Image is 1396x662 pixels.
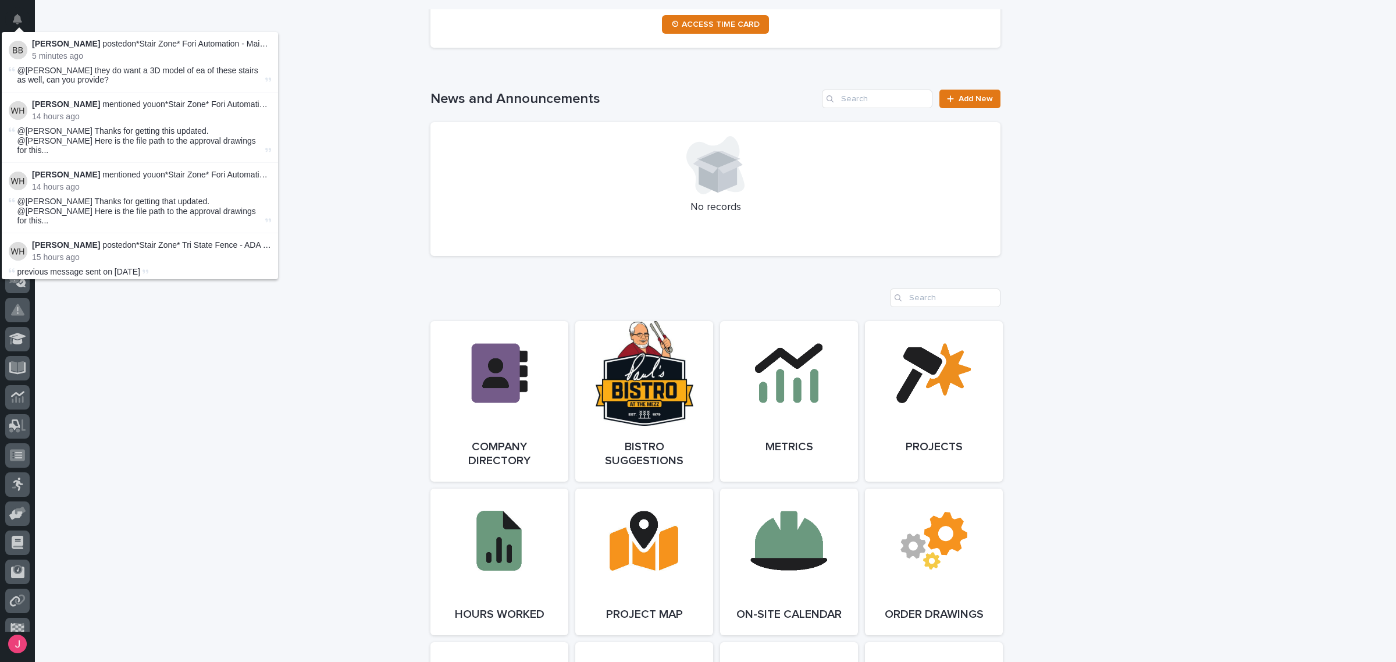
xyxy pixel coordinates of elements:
[17,267,140,276] span: previous message sent on [DATE]
[17,66,258,85] span: @[PERSON_NAME] they do want a 3D model of ea of these stairs as well, can you provide?
[430,321,568,482] a: Company Directory
[430,91,817,108] h1: News and Announcements
[444,201,987,214] p: No records
[32,99,271,109] p: mentioned you on *Stair Zone* Fori Automation - Main - IBC Stair :
[662,15,769,34] a: ⏲ ACCESS TIME CARD
[959,95,993,103] span: Add New
[17,126,263,155] span: @[PERSON_NAME] Thanks for getting this updated. @[PERSON_NAME] Here is the file path to the appro...
[32,51,271,61] p: 5 minutes ago
[5,632,30,656] button: users-avatar
[575,321,713,482] a: Bistro Suggestions
[32,240,100,250] strong: [PERSON_NAME]
[32,99,100,109] strong: [PERSON_NAME]
[865,321,1003,482] a: Projects
[17,197,263,226] span: @[PERSON_NAME] Thanks for getting that updated. @[PERSON_NAME] Here is the file path to the appro...
[9,101,27,120] img: Wynne Hochstetler
[9,172,27,190] img: Wynne Hochstetler
[32,112,271,122] p: 14 hours ago
[15,14,30,33] div: Notifications
[32,182,271,192] p: 14 hours ago
[32,39,271,49] p: posted on *Stair Zone* Fori Automation - Main - OSHA Stair :
[720,321,858,482] a: Metrics
[720,489,858,635] a: On-Site Calendar
[5,7,30,31] button: Notifications
[865,489,1003,635] a: Order Drawings
[822,90,932,108] input: Search
[939,90,1000,108] a: Add New
[9,242,27,261] img: Wynne Hochstetler
[32,170,271,180] p: mentioned you on *Stair Zone* Fori Automation - Main - OSHA Stair :
[32,240,271,250] p: posted on *Stair Zone* Tri State Fence - ADA Ramp :
[9,41,27,59] img: Brian Bontrager
[32,252,271,262] p: 15 hours ago
[890,289,1000,307] input: Search
[32,39,100,48] strong: [PERSON_NAME]
[32,170,100,179] strong: [PERSON_NAME]
[671,20,760,29] span: ⏲ ACCESS TIME CARD
[575,489,713,635] a: Project Map
[430,489,568,635] a: Hours Worked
